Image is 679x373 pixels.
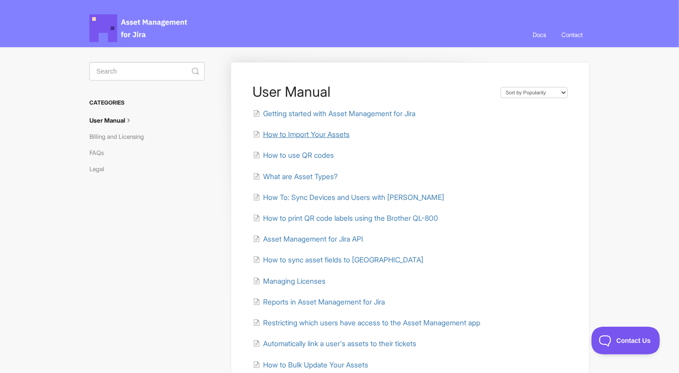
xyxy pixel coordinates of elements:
[263,109,415,118] span: Getting started with Asset Management for Jira
[263,361,368,369] span: How to Bulk Update Your Assets
[554,22,590,47] a: Contact
[263,255,423,264] span: How to sync asset fields to [GEOGRAPHIC_DATA]
[253,361,368,369] a: How to Bulk Update Your Assets
[253,298,385,306] a: Reports in Asset Management for Jira
[501,87,568,98] select: Page reloads on selection
[252,83,491,100] h1: User Manual
[253,130,350,139] a: How to Import Your Assets
[253,193,444,202] a: How To: Sync Devices and Users with [PERSON_NAME]
[89,162,111,176] a: Legal
[263,318,480,327] span: Restricting which users have access to the Asset Management app
[89,145,111,160] a: FAQs
[263,214,438,223] span: How to print QR code labels using the Brother QL-800
[263,298,385,306] span: Reports in Asset Management for Jira
[263,339,416,348] span: Automatically link a user's assets to their tickets
[253,151,334,160] a: How to use QR codes
[263,193,444,202] span: How To: Sync Devices and Users with [PERSON_NAME]
[89,62,205,81] input: Search
[253,277,326,286] a: Managing Licenses
[526,22,553,47] a: Docs
[253,318,480,327] a: Restricting which users have access to the Asset Management app
[253,235,363,243] a: Asset Management for Jira API
[263,277,326,286] span: Managing Licenses
[263,151,334,160] span: How to use QR codes
[89,129,151,144] a: Billing and Licensing
[89,14,189,42] span: Asset Management for Jira Docs
[253,255,423,264] a: How to sync asset fields to [GEOGRAPHIC_DATA]
[253,214,438,223] a: How to print QR code labels using the Brother QL-800
[263,172,338,181] span: What are Asset Types?
[89,94,205,111] h3: Categories
[263,235,363,243] span: Asset Management for Jira API
[591,327,660,354] iframe: Toggle Customer Support
[89,113,140,128] a: User Manual
[253,172,338,181] a: What are Asset Types?
[263,130,350,139] span: How to Import Your Assets
[253,109,415,118] a: Getting started with Asset Management for Jira
[253,339,416,348] a: Automatically link a user's assets to their tickets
